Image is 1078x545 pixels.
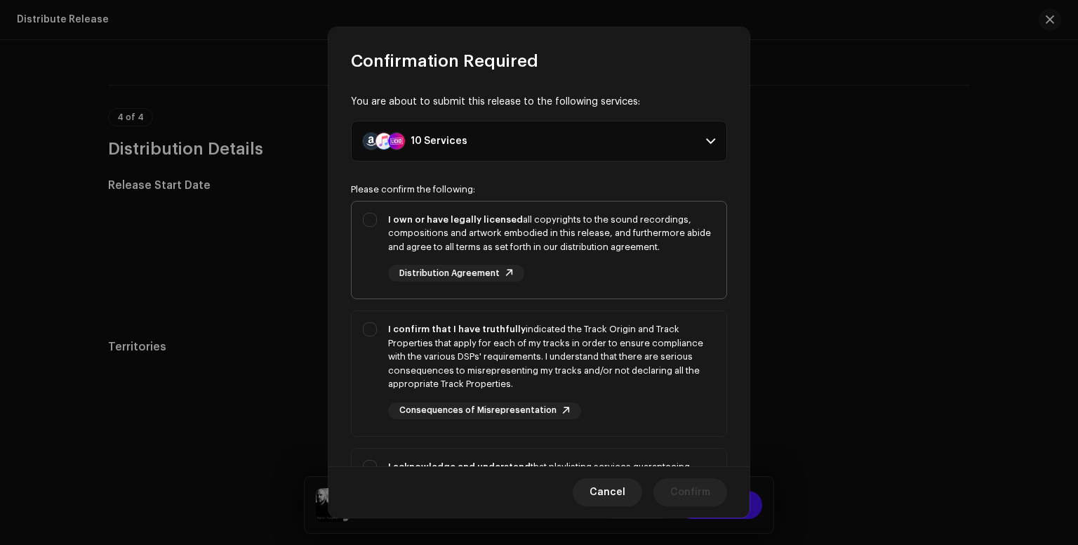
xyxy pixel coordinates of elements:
p-togglebutton: I confirm that I have truthfullyindicated the Track Origin and Track Properties that apply for ea... [351,310,727,437]
div: that playlisting services guaranteeing "increased streams" use techniques that result in artifici... [388,460,715,515]
div: 10 Services [411,136,467,147]
strong: I own or have legally licensed [388,215,523,224]
button: Confirm [653,478,727,506]
div: You are about to submit this release to the following services: [351,95,727,110]
div: all copyrights to the sound recordings, compositions and artwork embodied in this release, and fu... [388,213,715,254]
span: Distribution Agreement [399,269,500,278]
strong: I confirm that I have truthfully [388,324,526,334]
button: Cancel [573,478,642,506]
span: Confirm [670,478,710,506]
strong: I acknowledge and understand [388,462,531,471]
p-accordion-header: 10 Services [351,121,727,162]
span: Confirmation Required [351,50,538,72]
div: indicated the Track Origin and Track Properties that apply for each of my tracks in order to ensu... [388,322,715,391]
p-togglebutton: I own or have legally licensedall copyrights to the sound recordings, compositions and artwork em... [351,201,727,300]
span: Consequences of Misrepresentation [399,406,557,415]
div: Please confirm the following: [351,184,727,195]
span: Cancel [590,478,625,506]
